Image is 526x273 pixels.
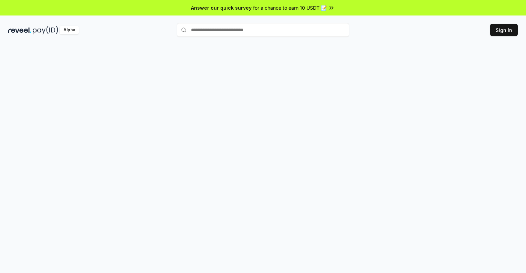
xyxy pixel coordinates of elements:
[33,26,58,34] img: pay_id
[490,24,518,36] button: Sign In
[253,4,327,11] span: for a chance to earn 10 USDT 📝
[60,26,79,34] div: Alpha
[8,26,31,34] img: reveel_dark
[191,4,252,11] span: Answer our quick survey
